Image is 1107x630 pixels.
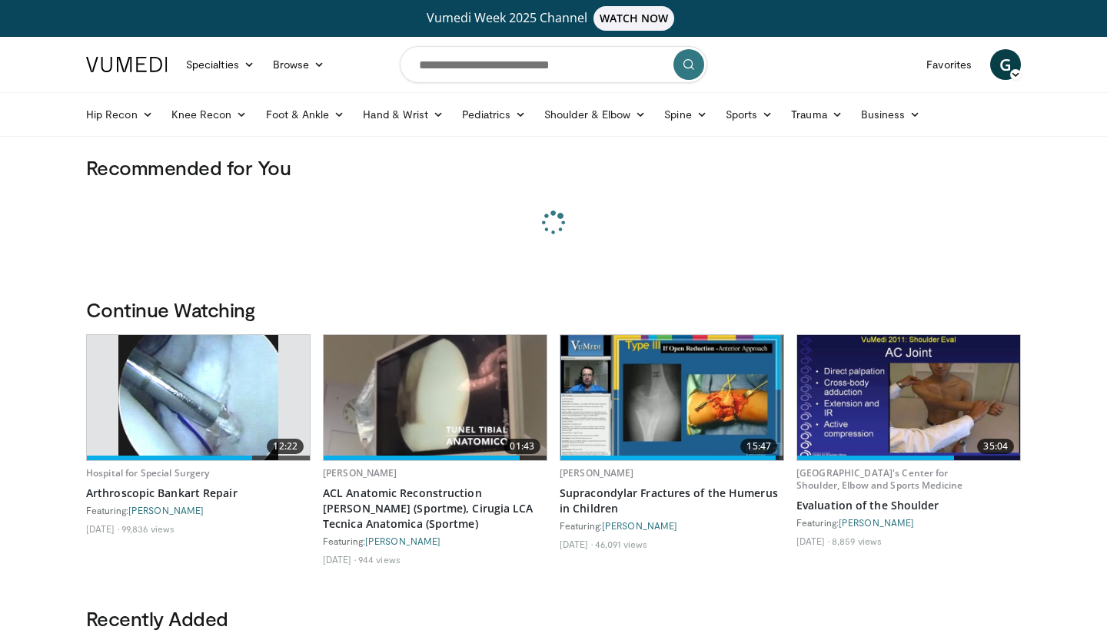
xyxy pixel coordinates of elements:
a: Knee Recon [162,99,257,130]
a: Hand & Wrist [354,99,453,130]
li: [DATE] [796,535,829,547]
li: [DATE] [86,522,119,535]
a: [PERSON_NAME] [128,505,204,516]
a: Browse [264,49,334,80]
a: G [990,49,1021,80]
a: Favorites [917,49,981,80]
li: 944 views [358,553,401,565]
a: [PERSON_NAME] [602,520,677,531]
a: [PERSON_NAME] [560,466,634,479]
a: [PERSON_NAME] [839,517,914,528]
a: [GEOGRAPHIC_DATA]'s Center for Shoulder, Elbow and Sports Medicine [796,466,962,492]
h3: Recommended for You [86,155,1021,180]
a: ACL Anatomic Reconstruction [PERSON_NAME] (Sportme), Cirugia LCA Tecnica Anatomica (Sportme) [323,486,547,532]
span: 35:04 [977,439,1014,454]
div: Featuring: [796,516,1021,529]
a: Shoulder & Elbow [535,99,655,130]
a: 01:43 [324,335,547,460]
a: Evaluation of the Shoulder [796,498,1021,513]
a: 12:22 [87,335,310,460]
li: 99,836 views [121,522,175,535]
a: Pediatrics [453,99,535,130]
span: 12:22 [267,439,304,454]
div: Featuring: [86,504,311,516]
a: Vumedi Week 2025 ChannelWATCH NOW [88,6,1019,31]
img: 276355_0000_1.png.620x360_q85_upscale.jpg [797,335,1020,460]
img: 07483a87-f7db-4b95-b01b-f6be0d1b3d91.620x360_q85_upscale.jpg [560,335,783,460]
a: Spine [655,99,716,130]
li: [DATE] [323,553,356,565]
a: Foot & Ankle [257,99,354,130]
a: Supracondylar Fractures of the Humerus in Children [560,486,784,516]
a: [PERSON_NAME] [365,535,440,546]
a: Sports [716,99,783,130]
a: Arthroscopic Bankart Repair [86,486,311,501]
img: e448ef49-6493-45a1-bc33-c11bdca76f2e.620x360_q85_upscale.jpg [324,335,547,460]
span: WATCH NOW [593,6,675,31]
li: 46,091 views [595,538,647,550]
h3: Continue Watching [86,297,1021,322]
a: 15:47 [560,335,783,460]
img: VuMedi Logo [86,57,168,72]
a: 35:04 [797,335,1020,460]
a: Trauma [782,99,852,130]
span: 01:43 [504,439,540,454]
li: [DATE] [560,538,593,550]
a: Hospital for Special Surgery [86,466,209,479]
a: [PERSON_NAME] [323,466,397,479]
input: Search topics, interventions [400,46,707,83]
span: 15:47 [740,439,777,454]
div: Featuring: [560,519,784,532]
div: Featuring: [323,535,547,547]
li: 8,859 views [832,535,882,547]
img: 10039_3.png.620x360_q85_upscale.jpg [118,335,278,460]
a: Hip Recon [77,99,162,130]
a: Specialties [177,49,264,80]
a: Business [852,99,930,130]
